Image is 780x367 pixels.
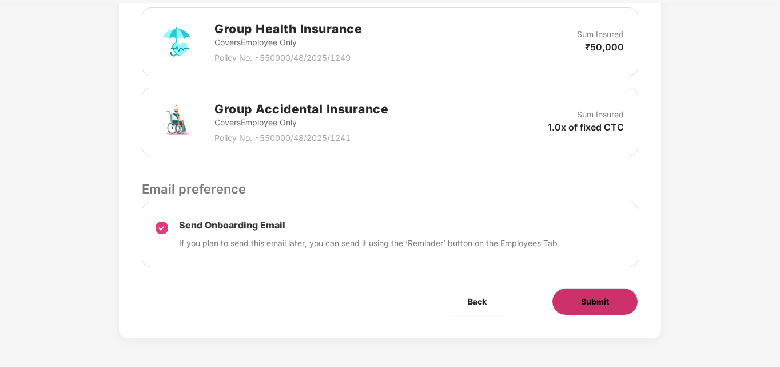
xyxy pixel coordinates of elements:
span: Back [468,295,487,308]
p: If you plan to send this email later, you can send it using the ‘Reminder’ button on the Employee... [179,237,558,250]
h2: Group Accidental Insurance [214,100,388,119]
p: Send Onboarding Email [179,219,558,231]
img: svg+xml;base64,PHN2ZyB4bWxucz0iaHR0cDovL3d3dy53My5vcmcvMjAwMC9zdmciIHdpZHRoPSI3MiIgaGVpZ2h0PSI3Mi... [156,21,197,62]
p: Covers Employee Only [214,36,362,49]
h2: Group Health Insurance [214,19,362,38]
p: Policy No. - 550000/48/2025/1249 [214,52,362,64]
p: Sum Insured [577,28,624,41]
p: 1.0x of fixed CTC [548,121,624,133]
p: Sum Insured [577,108,624,121]
img: svg+xml;base64,PHN2ZyB4bWxucz0iaHR0cDovL3d3dy53My5vcmcvMjAwMC9zdmciIHdpZHRoPSI3MiIgaGVpZ2h0PSI3Mi... [156,101,197,143]
p: ₹50,000 [585,41,624,53]
p: Email preference [142,179,638,199]
span: Submit [581,295,609,308]
button: Back [439,288,515,315]
p: Covers Employee Only [214,116,388,129]
button: Submit [552,288,638,315]
p: Policy No. - 550000/48/2025/1241 [214,132,388,144]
